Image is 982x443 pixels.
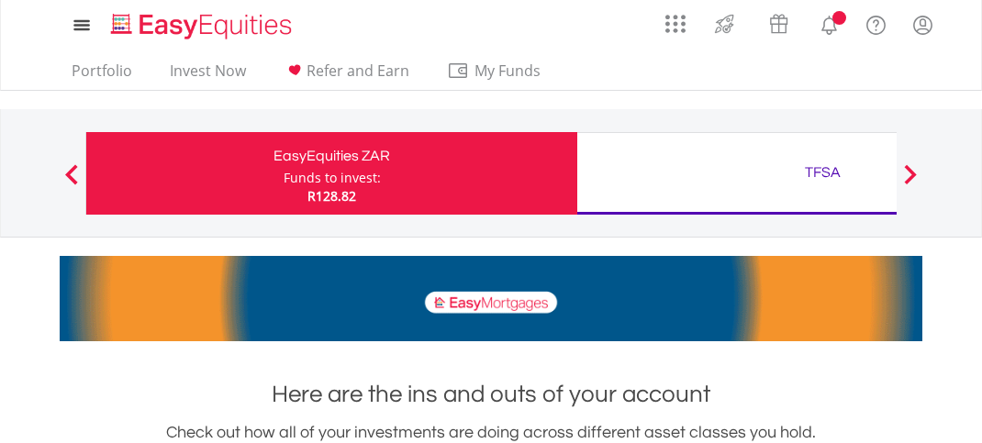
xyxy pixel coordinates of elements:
img: vouchers-v2.svg [764,9,794,39]
a: Vouchers [752,5,806,39]
h1: Here are the ins and outs of your account [60,378,922,411]
img: grid-menu-icon.svg [665,14,686,34]
a: Notifications [806,5,853,41]
a: Refer and Earn [276,61,417,90]
a: Home page [104,5,299,41]
img: thrive-v2.svg [709,9,740,39]
a: FAQ's and Support [853,5,899,41]
button: Next [892,173,929,192]
div: EasyEquities ZAR [97,143,566,169]
a: Portfolio [64,61,139,90]
span: Refer and Earn [307,61,409,81]
a: Invest Now [162,61,253,90]
div: Funds to invest: [284,169,381,187]
span: R128.82 [307,187,356,205]
span: My Funds [447,59,567,83]
img: EasyEquities_Logo.png [107,11,299,41]
img: EasyMortage Promotion Banner [60,256,922,341]
a: AppsGrid [653,5,697,34]
button: Previous [53,173,90,192]
a: My Profile [899,5,946,45]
